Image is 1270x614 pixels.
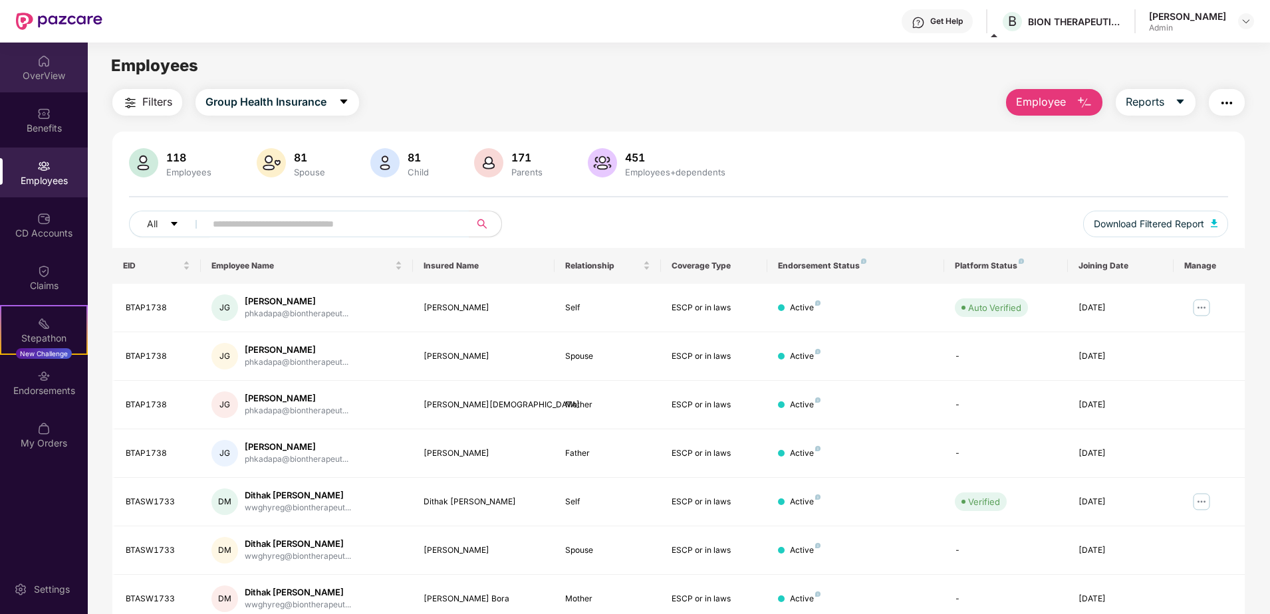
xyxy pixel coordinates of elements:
div: [PERSON_NAME][DEMOGRAPHIC_DATA] [424,399,544,411]
div: Active [790,593,821,605]
div: Self [565,302,650,314]
div: Spouse [565,544,650,557]
img: svg+xml;base64,PHN2ZyB4bWxucz0iaHR0cDovL3d3dy53My5vcmcvMjAwMC9zdmciIHdpZHRoPSIyNCIgaGVpZ2h0PSIyNC... [1219,95,1235,111]
div: ESCP or in laws [672,544,757,557]
div: [DATE] [1079,302,1164,314]
div: [PERSON_NAME] [424,544,544,557]
div: [PERSON_NAME] [245,392,348,405]
button: search [469,211,502,237]
img: svg+xml;base64,PHN2ZyB4bWxucz0iaHR0cDovL3d3dy53My5vcmcvMjAwMC9zdmciIHdpZHRoPSI4IiBoZWlnaHQ9IjgiIH... [815,397,821,403]
div: [PERSON_NAME] [424,447,544,460]
div: BTASW1733 [126,496,190,508]
div: Dithak [PERSON_NAME] [245,538,351,550]
div: BTAP1738 [126,302,190,314]
span: Employees [111,56,198,75]
div: BTASW1733 [126,593,190,605]
div: [DATE] [1079,350,1164,363]
th: Coverage Type [661,248,767,284]
img: manageButton [1191,491,1212,512]
span: All [147,217,158,231]
div: phkadapa@biontherapeut... [245,405,348,417]
span: B [1008,13,1017,29]
div: Active [790,302,821,314]
img: svg+xml;base64,PHN2ZyB4bWxucz0iaHR0cDovL3d3dy53My5vcmcvMjAwMC9zdmciIHhtbG5zOnhsaW5rPSJodHRwOi8vd3... [257,148,286,177]
div: ESCP or in laws [672,350,757,363]
div: phkadapa@biontherapeut... [245,453,348,466]
div: Employees+dependents [622,167,728,177]
span: Group Health Insurance [205,94,326,110]
span: Relationship [565,260,640,271]
button: Group Health Insurancecaret-down [195,89,359,116]
div: Platform Status [955,260,1057,271]
div: [PERSON_NAME] [245,295,348,308]
div: ESCP or in laws [672,447,757,460]
img: svg+xml;base64,PHN2ZyB4bWxucz0iaHR0cDovL3d3dy53My5vcmcvMjAwMC9zdmciIHdpZHRoPSI4IiBoZWlnaHQ9IjgiIH... [815,300,821,306]
td: - [944,332,1068,381]
div: Get Help [930,16,963,27]
div: ESCP or in laws [672,593,757,605]
img: svg+xml;base64,PHN2ZyB4bWxucz0iaHR0cDovL3d3dy53My5vcmcvMjAwMC9zdmciIHhtbG5zOnhsaW5rPSJodHRwOi8vd3... [474,148,503,177]
div: Dithak [PERSON_NAME] [245,586,351,599]
span: Reports [1126,94,1164,110]
div: Active [790,399,821,411]
div: wwghyreg@biontherapeut... [245,550,351,563]
span: Employee Name [211,260,392,271]
div: Admin [1149,23,1226,33]
div: Spouse [565,350,650,363]
th: Insured Name [413,248,555,284]
div: JG [211,440,238,466]
div: BTAP1738 [126,447,190,460]
th: EID [112,248,201,284]
div: Active [790,544,821,557]
div: Parents [509,167,545,177]
span: caret-down [170,219,179,230]
img: svg+xml;base64,PHN2ZyBpZD0iRW5kb3JzZW1lbnRzIiB4bWxucz0iaHR0cDovL3d3dy53My5vcmcvMjAwMC9zdmciIHdpZH... [37,369,51,383]
img: svg+xml;base64,PHN2ZyB4bWxucz0iaHR0cDovL3d3dy53My5vcmcvMjAwMC9zdmciIHhtbG5zOnhsaW5rPSJodHRwOi8vd3... [588,148,617,177]
div: ESCP or in laws [672,302,757,314]
img: svg+xml;base64,PHN2ZyB4bWxucz0iaHR0cDovL3d3dy53My5vcmcvMjAwMC9zdmciIHdpZHRoPSI4IiBoZWlnaHQ9IjgiIH... [1019,258,1024,264]
div: Mother [565,593,650,605]
div: Active [790,350,821,363]
img: svg+xml;base64,PHN2ZyBpZD0iQ2xhaW0iIHhtbG5zPSJodHRwOi8vd3d3LnczLm9yZy8yMDAwL3N2ZyIgd2lkdGg9IjIwIi... [37,264,51,278]
span: caret-down [1175,96,1186,108]
div: BTASW1733 [126,544,190,557]
div: 118 [164,151,214,164]
img: svg+xml;base64,PHN2ZyB4bWxucz0iaHR0cDovL3d3dy53My5vcmcvMjAwMC9zdmciIHhtbG5zOnhsaW5rPSJodHRwOi8vd3... [1211,219,1217,227]
div: Dithak [PERSON_NAME] [245,489,351,502]
div: Endorsement Status [778,260,934,271]
div: JG [211,391,238,418]
th: Employee Name [201,248,413,284]
div: Verified [968,495,1000,508]
td: - [944,381,1068,429]
button: Employee [1006,89,1102,116]
img: svg+xml;base64,PHN2ZyBpZD0iRW1wbG95ZWVzIiB4bWxucz0iaHR0cDovL3d3dy53My5vcmcvMjAwMC9zdmciIHdpZHRoPS... [37,159,51,173]
th: Joining Date [1068,248,1174,284]
div: DM [211,585,238,612]
img: svg+xml;base64,PHN2ZyBpZD0iRHJvcGRvd24tMzJ4MzIiIHhtbG5zPSJodHRwOi8vd3d3LnczLm9yZy8yMDAwL3N2ZyIgd2... [1241,16,1251,27]
div: Stepathon [1,332,86,345]
div: [DATE] [1079,544,1164,557]
div: JG [211,343,238,369]
div: [PERSON_NAME] [245,441,348,453]
img: manageButton [1191,297,1212,318]
div: DM [211,488,238,515]
img: svg+xml;base64,PHN2ZyBpZD0iQ0RfQWNjb3VudHMiIGRhdGEtbmFtZT0iQ0QgQWNjb3VudHMiIHhtbG5zPSJodHRwOi8vd3... [37,212,51,225]
div: DM [211,537,238,563]
img: svg+xml;base64,PHN2ZyBpZD0iU2V0dGluZy0yMHgyMCIgeG1sbnM9Imh0dHA6Ly93d3cudzMub3JnLzIwMDAvc3ZnIiB3aW... [14,583,27,596]
button: Reportscaret-down [1116,89,1196,116]
div: 171 [509,151,545,164]
div: Spouse [291,167,328,177]
div: BTAP1738 [126,399,190,411]
div: [PERSON_NAME] [1149,10,1226,23]
img: svg+xml;base64,PHN2ZyBpZD0iQmVuZWZpdHMiIHhtbG5zPSJodHRwOi8vd3d3LnczLm9yZy8yMDAwL3N2ZyIgd2lkdGg9Ij... [37,107,51,120]
img: svg+xml;base64,PHN2ZyB4bWxucz0iaHR0cDovL3d3dy53My5vcmcvMjAwMC9zdmciIHdpZHRoPSIyMSIgaGVpZ2h0PSIyMC... [37,317,51,330]
span: Download Filtered Report [1094,217,1204,231]
img: svg+xml;base64,PHN2ZyB4bWxucz0iaHR0cDovL3d3dy53My5vcmcvMjAwMC9zdmciIHhtbG5zOnhsaW5rPSJodHRwOi8vd3... [1077,95,1092,111]
img: svg+xml;base64,PHN2ZyB4bWxucz0iaHR0cDovL3d3dy53My5vcmcvMjAwMC9zdmciIHdpZHRoPSI4IiBoZWlnaHQ9IjgiIH... [815,446,821,451]
img: svg+xml;base64,PHN2ZyB4bWxucz0iaHR0cDovL3d3dy53My5vcmcvMjAwMC9zdmciIHhtbG5zOnhsaW5rPSJodHRwOi8vd3... [129,148,158,177]
div: JG [211,294,238,321]
div: [PERSON_NAME] [424,350,544,363]
span: Employee [1016,94,1066,110]
div: ESCP or in laws [672,496,757,508]
div: Dithak [PERSON_NAME] [424,496,544,508]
